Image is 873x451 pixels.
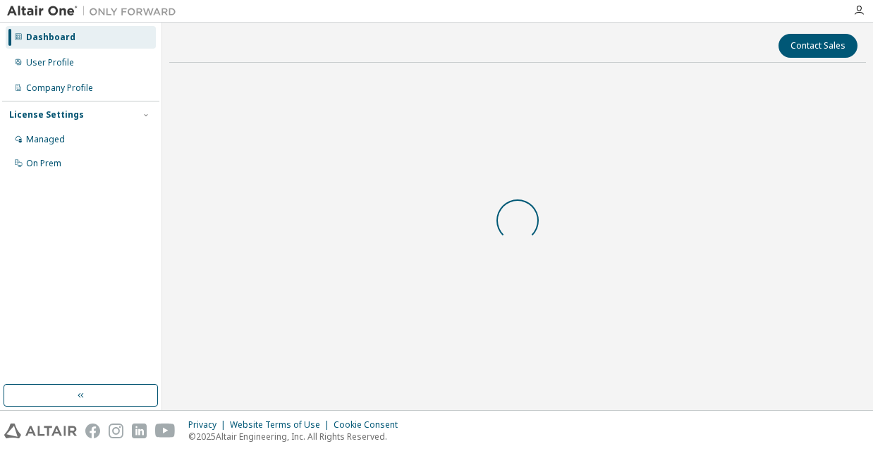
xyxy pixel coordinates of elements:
[334,419,406,431] div: Cookie Consent
[230,419,334,431] div: Website Terms of Use
[188,431,406,443] p: © 2025 Altair Engineering, Inc. All Rights Reserved.
[85,424,100,438] img: facebook.svg
[7,4,183,18] img: Altair One
[26,134,65,145] div: Managed
[26,32,75,43] div: Dashboard
[109,424,123,438] img: instagram.svg
[155,424,176,438] img: youtube.svg
[9,109,84,121] div: License Settings
[4,424,77,438] img: altair_logo.svg
[26,158,61,169] div: On Prem
[188,419,230,431] div: Privacy
[26,57,74,68] div: User Profile
[132,424,147,438] img: linkedin.svg
[26,82,93,94] div: Company Profile
[779,34,857,58] button: Contact Sales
